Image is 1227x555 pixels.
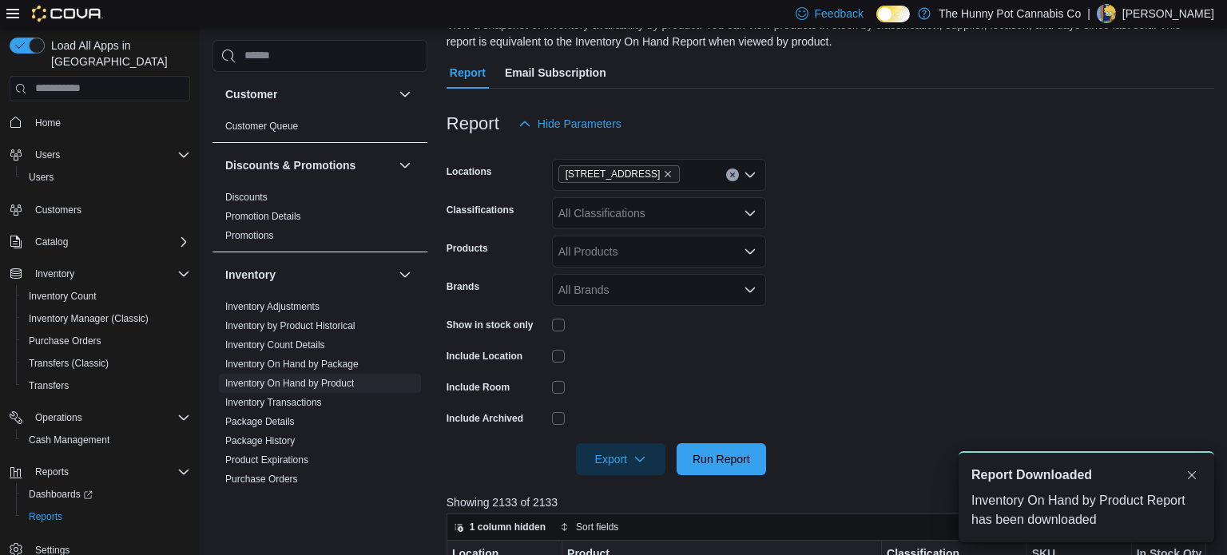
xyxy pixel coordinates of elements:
button: Inventory [225,267,392,283]
span: Load All Apps in [GEOGRAPHIC_DATA] [45,38,190,69]
span: Customer Queue [225,120,298,133]
button: Open list of options [744,168,756,181]
a: Dashboards [16,483,197,505]
span: Reports [29,510,62,523]
span: Report Downloaded [971,466,1092,485]
span: Inventory Count [29,290,97,303]
a: Package History [225,435,295,446]
a: Inventory by Product Historical [225,320,355,331]
span: Reports [35,466,69,478]
label: Locations [447,165,492,178]
button: Users [16,166,197,188]
span: [STREET_ADDRESS] [566,166,661,182]
a: Inventory Transactions [225,397,322,408]
label: Brands [447,280,479,293]
button: Users [29,145,66,165]
span: Users [29,171,54,184]
a: Inventory Manager (Classic) [22,309,155,328]
button: Operations [3,406,197,429]
span: Inventory On Hand by Package [225,358,359,371]
button: Reports [16,505,197,528]
label: Include Location [447,350,522,363]
p: | [1087,4,1090,23]
div: Inventory On Hand by Product Report has been downloaded [971,491,1201,529]
h3: Customer [225,86,277,102]
span: 1 column hidden [470,521,546,533]
div: Discounts & Promotions [212,188,427,252]
div: Shannon Shute [1097,4,1116,23]
a: Promotion Details [225,211,301,222]
a: Users [22,168,60,187]
span: Dark Mode [876,22,877,23]
button: Remove 206 Bank Street from selection in this group [663,169,673,179]
div: Customer [212,117,427,142]
span: Cash Management [29,434,109,446]
span: Inventory [29,264,190,283]
button: Open list of options [744,245,756,258]
button: Clear input [726,168,739,181]
img: Cova [32,6,103,22]
div: View a snapshot of inventory availability by product. You can view products in stock by classific... [447,17,1206,50]
label: Show in stock only [447,319,534,331]
p: Showing 2133 of 2133 [447,494,1214,510]
button: Hide Parameters [512,108,628,140]
span: Dashboards [29,488,93,501]
span: Operations [35,411,82,424]
span: Inventory [35,268,74,280]
a: Product Expirations [225,454,308,466]
label: Products [447,242,488,255]
a: Dashboards [22,485,99,504]
button: Operations [29,408,89,427]
a: Cash Management [22,430,116,450]
a: Reports [22,507,69,526]
a: Customer Queue [225,121,298,132]
span: Dashboards [22,485,190,504]
span: Report [450,57,486,89]
span: Reports [22,507,190,526]
button: Customer [225,86,392,102]
a: Inventory On Hand by Package [225,359,359,370]
button: Customers [3,198,197,221]
span: Inventory Manager (Classic) [22,309,190,328]
label: Include Room [447,381,510,394]
span: Transfers [22,376,190,395]
div: Inventory [212,297,427,533]
a: Inventory Adjustments [225,301,320,312]
span: Hide Parameters [538,116,621,132]
span: Inventory by Product Historical [225,319,355,332]
input: Dark Mode [876,6,910,22]
span: Home [29,113,190,133]
button: Inventory [3,263,197,285]
button: Transfers [16,375,197,397]
span: Inventory Count Details [225,339,325,351]
span: Sort fields [576,521,618,533]
p: [PERSON_NAME] [1122,4,1214,23]
button: Cash Management [16,429,197,451]
span: Catalog [29,232,190,252]
button: 1 column hidden [447,517,552,537]
button: Purchase Orders [16,330,197,352]
button: Catalog [29,232,74,252]
span: Reports [29,462,190,482]
button: Discounts & Promotions [225,157,392,173]
span: Purchase Orders [225,473,298,486]
button: Sort fields [554,517,625,537]
span: Export [586,443,656,475]
span: Purchase Orders [22,331,190,351]
span: Catalog [35,236,68,248]
span: Email Subscription [505,57,606,89]
span: Discounts [225,191,268,204]
span: Inventory Transactions [225,396,322,409]
button: Catalog [3,231,197,253]
span: Inventory Count [22,287,190,306]
a: Inventory On Hand by Product [225,378,354,389]
button: Open list of options [744,283,756,296]
button: Reports [3,461,197,483]
span: Home [35,117,61,129]
span: Customers [35,204,81,216]
button: Inventory Manager (Classic) [16,307,197,330]
h3: Report [447,114,499,133]
span: Transfers (Classic) [29,357,109,370]
span: Customers [29,200,190,220]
